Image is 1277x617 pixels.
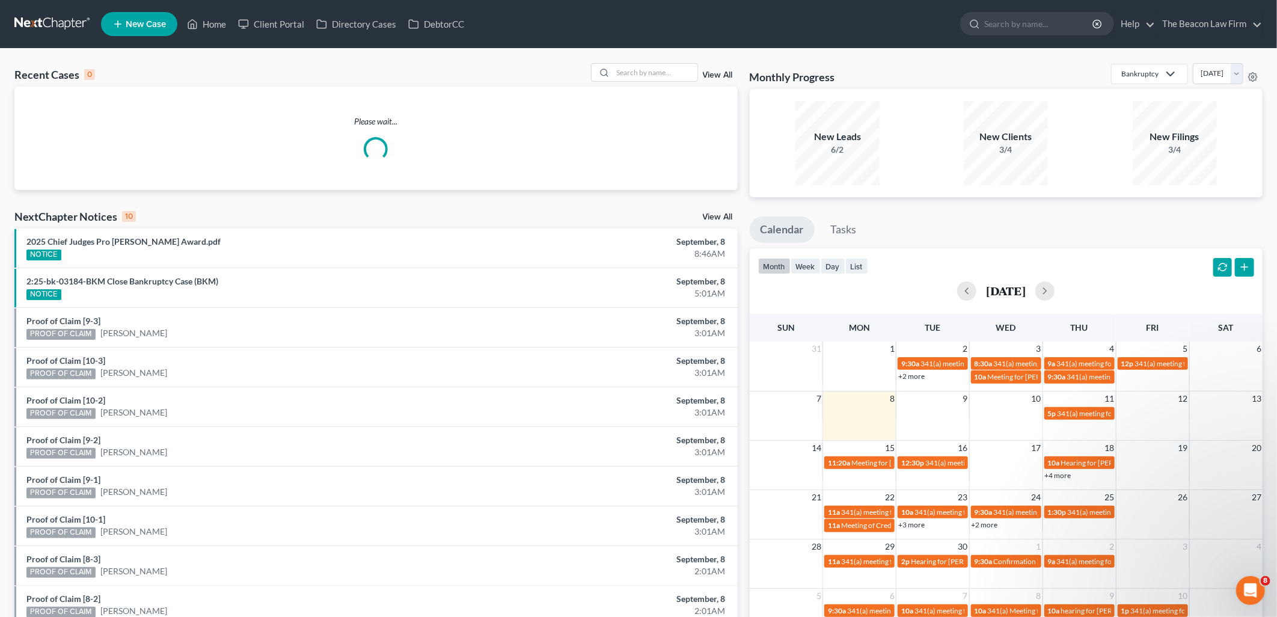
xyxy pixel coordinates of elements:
[1058,409,1174,418] span: 341(a) meeting for [PERSON_NAME]
[1131,606,1247,615] span: 341(a) meeting for [PERSON_NAME]
[914,606,1094,615] span: 341(a) meeting for [PERSON_NAME] & [PERSON_NAME]
[988,372,1082,381] span: Meeting for [PERSON_NAME]
[1218,322,1233,333] span: Sat
[972,520,998,529] a: +2 more
[1177,391,1189,406] span: 12
[898,520,925,529] a: +3 more
[1035,539,1043,554] span: 1
[841,521,975,530] span: Meeting of Creditors for [PERSON_NAME]
[500,553,725,565] div: September, 8
[841,508,957,517] span: 341(a) meeting for [PERSON_NAME]
[703,213,733,221] a: View All
[1057,557,1173,566] span: 341(a) meeting for [PERSON_NAME]
[889,342,896,356] span: 1
[1177,490,1189,505] span: 26
[821,258,845,274] button: day
[500,327,725,339] div: 3:01AM
[500,474,725,486] div: September, 8
[791,258,821,274] button: week
[26,250,61,260] div: NOTICE
[994,359,1110,368] span: 341(a) meeting for [PERSON_NAME]
[849,322,870,333] span: Mon
[500,355,725,367] div: September, 8
[841,557,957,566] span: 341(a) meeting for [PERSON_NAME]
[828,606,846,615] span: 9:30a
[1048,458,1060,467] span: 10a
[962,589,969,603] span: 7
[1133,144,1217,156] div: 3/4
[1177,441,1189,455] span: 19
[810,490,822,505] span: 21
[901,359,919,368] span: 9:30a
[26,527,96,538] div: PROOF OF CLAIM
[810,342,822,356] span: 31
[26,554,100,564] a: Proof of Claim [8-3]
[1068,508,1184,517] span: 341(a) meeting for [PERSON_NAME]
[898,372,925,381] a: +2 more
[26,514,105,524] a: Proof of Claim [10-1]
[100,367,167,379] a: [PERSON_NAME]
[884,490,896,505] span: 22
[100,565,167,577] a: [PERSON_NAME]
[500,236,725,248] div: September, 8
[901,557,910,566] span: 2p
[181,13,232,35] a: Home
[884,441,896,455] span: 15
[777,322,795,333] span: Sun
[613,64,697,81] input: Search by name...
[14,115,738,127] p: Please wait...
[1048,372,1066,381] span: 9:30a
[232,13,310,35] a: Client Portal
[975,606,987,615] span: 10a
[1048,359,1056,368] span: 9a
[889,589,896,603] span: 6
[964,144,1048,156] div: 3/4
[975,359,993,368] span: 8:30a
[26,474,100,485] a: Proof of Claim [9-1]
[500,526,725,538] div: 3:01AM
[126,20,166,29] span: New Case
[815,589,822,603] span: 5
[847,606,1027,615] span: 341(a) meeting for [PERSON_NAME] & [PERSON_NAME]
[500,407,725,419] div: 3:01AM
[1251,441,1263,455] span: 20
[925,322,940,333] span: Tue
[100,605,167,617] a: [PERSON_NAME]
[994,557,1194,566] span: Confirmation hearing for [PERSON_NAME] & [PERSON_NAME]
[100,446,167,458] a: [PERSON_NAME]
[964,130,1048,144] div: New Clients
[26,369,96,379] div: PROOF OF CLAIM
[26,395,105,405] a: Proof of Claim [10-2]
[957,490,969,505] span: 23
[828,557,840,566] span: 11a
[851,458,1077,467] span: Meeting for [PERSON_NAME] & [PERSON_NAME] De [PERSON_NAME]
[795,144,880,156] div: 6/2
[26,276,218,286] a: 2:25-bk-03184-BKM Close Bankruptcy Case (BKM)
[901,458,924,467] span: 12:30p
[914,508,1030,517] span: 341(a) meeting for [PERSON_NAME]
[957,441,969,455] span: 16
[26,355,105,366] a: Proof of Claim [10-3]
[1115,13,1155,35] a: Help
[14,209,136,224] div: NextChapter Notices
[901,606,913,615] span: 10a
[758,258,791,274] button: month
[975,557,993,566] span: 9:30a
[500,367,725,379] div: 3:01AM
[122,211,136,222] div: 10
[1061,606,1154,615] span: hearing for [PERSON_NAME]
[100,327,167,339] a: [PERSON_NAME]
[84,69,95,80] div: 0
[500,514,725,526] div: September, 8
[26,594,100,604] a: Proof of Claim [8-2]
[962,391,969,406] span: 9
[828,508,840,517] span: 11a
[750,70,835,84] h3: Monthly Progress
[1048,606,1060,615] span: 10a
[1104,490,1116,505] span: 25
[820,216,868,243] a: Tasks
[1121,359,1134,368] span: 12p
[975,508,993,517] span: 9:30a
[828,458,850,467] span: 11:20a
[1045,471,1071,480] a: +4 more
